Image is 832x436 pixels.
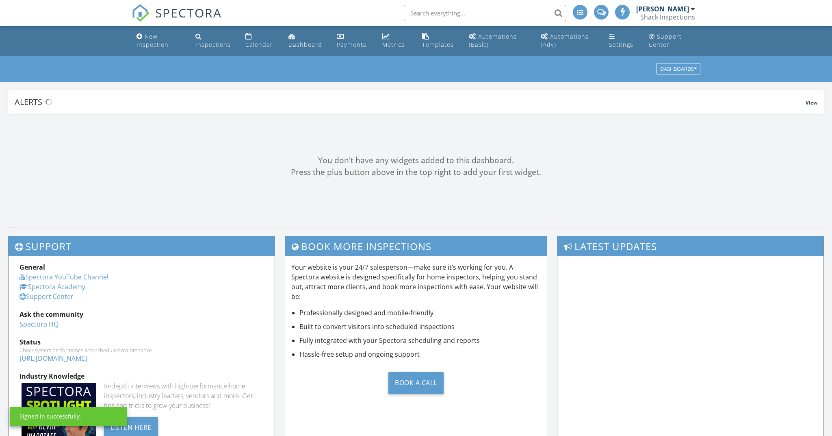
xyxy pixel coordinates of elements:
button: Dashboards [656,63,700,75]
li: Fully integrated with your Spectora scheduling and reports [299,336,540,345]
div: Press the plus button above in the top right to add your first widget. [8,166,824,178]
a: SPECTORA [132,11,222,28]
div: In-depth interviews with high-performance home inspectors, industry leaders, vendors and more. Ge... [104,381,264,410]
a: Settings [606,29,639,52]
div: Book a Call [388,372,444,394]
span: View [806,99,817,106]
a: Support Center [646,29,699,52]
h3: Latest Updates [557,236,823,256]
a: Spectora YouTube Channel [19,272,108,281]
h3: Book More Inspections [285,236,546,256]
a: Book a Call [291,366,540,400]
div: Alerts [15,96,806,107]
li: Professionally designed and mobile-friendly [299,308,540,318]
a: Spectora Academy [19,282,85,291]
div: Status [19,337,264,347]
div: Shack Inspections [640,13,695,21]
a: Dashboard [285,29,327,52]
div: You don't have any widgets added to this dashboard. [8,155,824,166]
div: Inspections [195,41,231,48]
li: Built to convert visitors into scheduled inspections [299,322,540,331]
div: Metrics [382,41,405,48]
div: Automations (Adv) [541,33,589,48]
div: Payments [337,41,366,48]
div: Calendar [245,41,273,48]
div: Support Center [649,33,682,48]
a: New Inspection [133,29,186,52]
div: Ask the community [19,310,264,319]
div: Industry Knowledge [19,371,264,381]
div: Signed in successfully. [19,412,81,421]
a: Payments [334,29,373,52]
a: Calendar [242,29,279,52]
li: Hassle-free setup and ongoing support [299,349,540,359]
a: Automations (Basic) [466,29,531,52]
a: Automations (Advanced) [537,29,599,52]
a: Listen Here [104,423,158,432]
img: The Best Home Inspection Software - Spectora [132,4,149,22]
div: Automations (Basic) [469,33,517,48]
div: Dashboard [288,41,322,48]
h3: Support [9,236,275,256]
input: Search everything... [404,5,566,21]
div: Templates [422,41,454,48]
div: Check system performance and scheduled maintenance. [19,347,264,353]
a: [URL][DOMAIN_NAME] [19,354,87,363]
div: New Inspection [136,33,169,48]
a: Spectora HQ [19,320,58,329]
div: Dashboards [660,66,697,72]
span: SPECTORA [155,4,222,21]
a: Metrics [379,29,412,52]
a: Templates [419,29,459,52]
a: Inspections [192,29,235,52]
div: Settings [609,41,633,48]
strong: General [19,263,45,272]
a: Support Center [19,292,74,301]
div: [PERSON_NAME] [636,5,689,13]
p: Your website is your 24/7 salesperson—make sure it’s working for you. A Spectora website is desig... [291,262,540,301]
